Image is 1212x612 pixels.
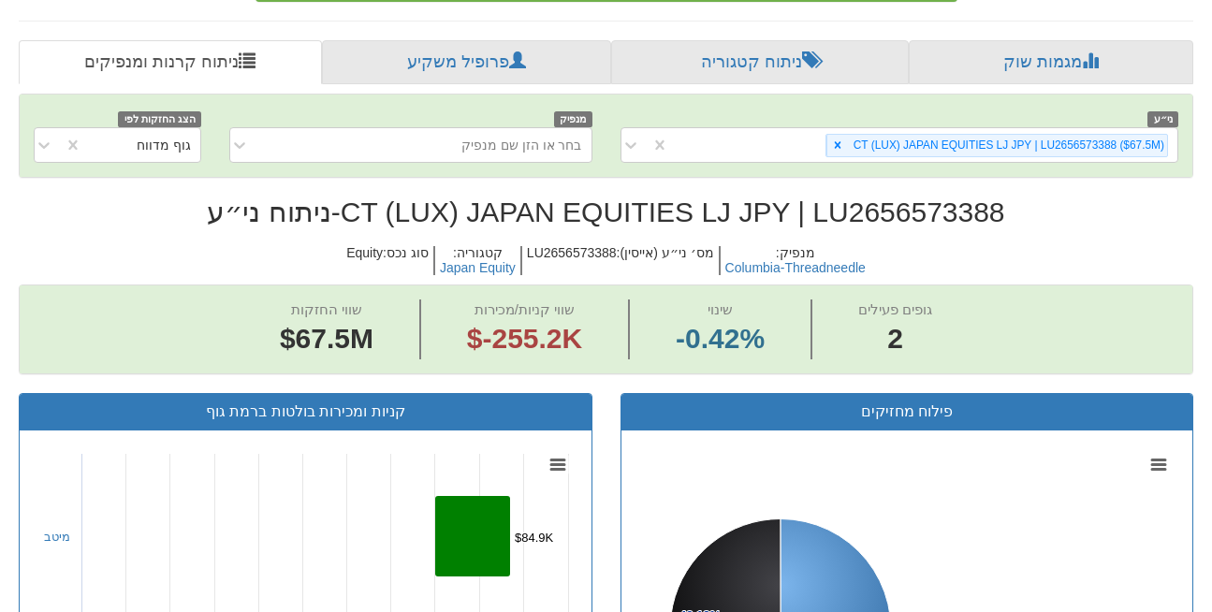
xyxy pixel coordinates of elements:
h3: פילוח מחזיקים [635,403,1179,420]
span: 2 [858,319,932,359]
button: Japan Equity [440,261,516,275]
button: Columbia-Threadneedle [725,261,866,275]
span: -0.42% [676,319,765,359]
span: שווי החזקות [291,301,362,317]
span: מנפיק [554,111,592,127]
h5: סוג נכס : Equity [342,246,433,275]
div: בחר או הזן שם מנפיק [461,136,582,154]
span: גופים פעילים [858,301,932,317]
span: $67.5M [280,323,373,354]
span: שינוי [708,301,733,317]
a: ניתוח קרנות ומנפיקים [19,40,322,85]
a: מיטב [44,530,70,544]
a: פרופיל משקיע [322,40,611,85]
tspan: $84.9K [515,531,554,545]
h5: קטגוריה : [433,246,520,275]
span: $-255.2K [467,323,582,354]
div: CT (LUX) JAPAN EQUITIES LJ JPY | LU2656573388 ‎($67.5M‎)‎ [848,135,1167,156]
h5: מס׳ ני״ע (אייסין) : LU2656573388 [520,246,719,275]
h2: CT (LUX) JAPAN EQUITIES LJ JPY | LU2656573388 - ניתוח ני״ע [19,197,1193,227]
div: גוף מדווח [137,136,191,154]
a: ניתוח קטגוריה [611,40,910,85]
span: ני״ע [1147,111,1178,127]
span: הצג החזקות לפי [118,111,200,127]
a: מגמות שוק [909,40,1193,85]
h5: מנפיק : [719,246,870,275]
span: שווי קניות/מכירות [475,301,575,317]
h3: קניות ומכירות בולטות ברמת גוף [34,403,577,420]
